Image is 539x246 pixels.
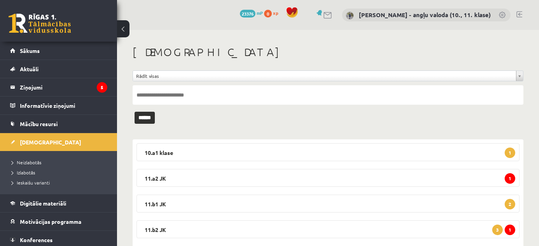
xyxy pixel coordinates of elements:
[20,97,107,114] legend: Informatīvie ziņojumi
[240,10,263,16] a: 23376 mP
[12,179,109,186] a: Ieskaišu varianti
[273,10,278,16] span: xp
[264,10,272,18] span: 0
[137,143,519,161] legend: 10.a1 klase
[137,169,519,187] legend: 11.a2 JK
[359,11,491,19] a: [PERSON_NAME] - angļu valoda (10., 11. klase)
[10,97,107,114] a: Informatīvie ziņojumi
[505,148,515,158] span: 1
[97,82,107,93] i: 5
[136,71,513,81] span: Rādīt visas
[12,179,50,186] span: Ieskaišu varianti
[20,139,81,146] span: [DEMOGRAPHIC_DATA]
[20,78,107,96] legend: Ziņojumi
[12,169,109,176] a: Izlabotās
[505,225,515,235] span: 1
[133,46,523,59] h1: [DEMOGRAPHIC_DATA]
[20,236,53,243] span: Konferences
[10,194,107,212] a: Digitālie materiāli
[133,71,523,81] a: Rādīt visas
[12,159,109,166] a: Neizlabotās
[505,199,515,209] span: 2
[257,10,263,16] span: mP
[20,218,82,225] span: Motivācijas programma
[20,47,40,54] span: Sākums
[10,213,107,230] a: Motivācijas programma
[137,195,519,213] legend: 11.b1 JK
[10,133,107,151] a: [DEMOGRAPHIC_DATA]
[492,225,503,235] span: 3
[505,173,515,184] span: 1
[10,78,107,96] a: Ziņojumi5
[240,10,255,18] span: 23376
[10,115,107,133] a: Mācību resursi
[9,14,71,33] a: Rīgas 1. Tālmācības vidusskola
[20,120,58,127] span: Mācību resursi
[10,42,107,60] a: Sākums
[12,159,41,165] span: Neizlabotās
[137,220,519,238] legend: 11.b2 JK
[264,10,282,16] a: 0 xp
[20,65,39,72] span: Aktuāli
[20,200,66,207] span: Digitālie materiāli
[10,60,107,78] a: Aktuāli
[346,12,354,19] img: Alla Bautre - angļu valoda (10., 11. klase)
[12,169,35,176] span: Izlabotās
